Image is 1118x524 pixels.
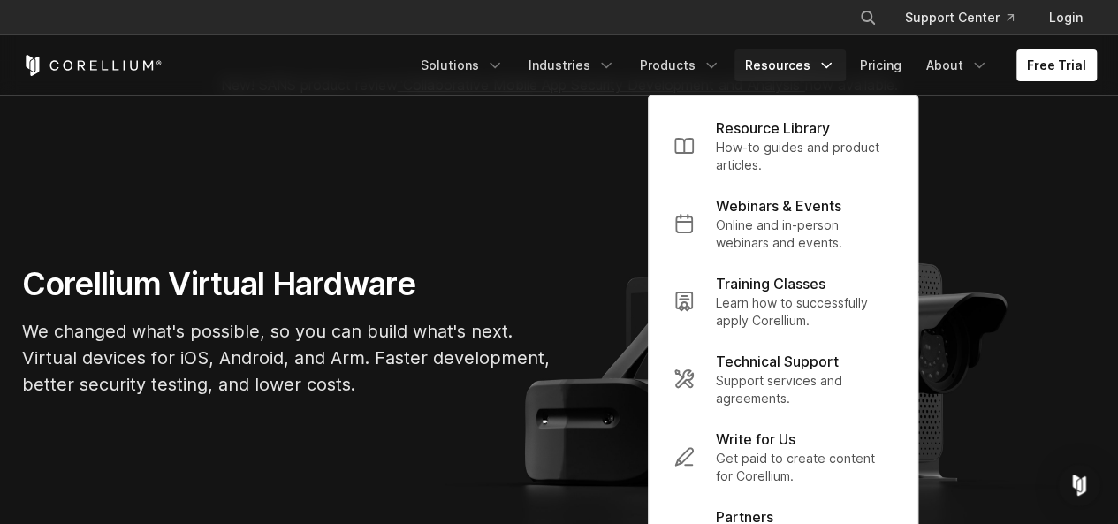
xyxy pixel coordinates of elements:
a: Industries [518,49,626,81]
p: Write for Us [716,429,795,450]
button: Search [852,2,884,34]
p: How-to guides and product articles. [716,139,893,174]
a: Pricing [849,49,912,81]
a: Support Center [891,2,1028,34]
p: Training Classes [716,273,825,294]
a: About [916,49,999,81]
h1: Corellium Virtual Hardware [22,264,552,304]
p: Online and in-person webinars and events. [716,216,893,252]
a: Solutions [410,49,514,81]
a: Training Classes Learn how to successfully apply Corellium. [659,262,907,340]
div: Navigation Menu [838,2,1097,34]
p: Get paid to create content for Corellium. [716,450,893,485]
p: We changed what's possible, so you can build what's next. Virtual devices for iOS, Android, and A... [22,318,552,398]
a: Write for Us Get paid to create content for Corellium. [659,418,907,496]
p: Support services and agreements. [716,372,893,407]
a: Resource Library How-to guides and product articles. [659,107,907,185]
a: Webinars & Events Online and in-person webinars and events. [659,185,907,262]
a: Resources [734,49,846,81]
a: Products [629,49,731,81]
p: Technical Support [716,351,839,372]
a: Login [1035,2,1097,34]
a: Corellium Home [22,55,163,76]
p: Resource Library [716,118,830,139]
p: Webinars & Events [716,195,841,216]
a: Free Trial [1016,49,1097,81]
div: Open Intercom Messenger [1058,464,1100,506]
a: Technical Support Support services and agreements. [659,340,907,418]
p: Learn how to successfully apply Corellium. [716,294,893,330]
div: Navigation Menu [410,49,1097,81]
